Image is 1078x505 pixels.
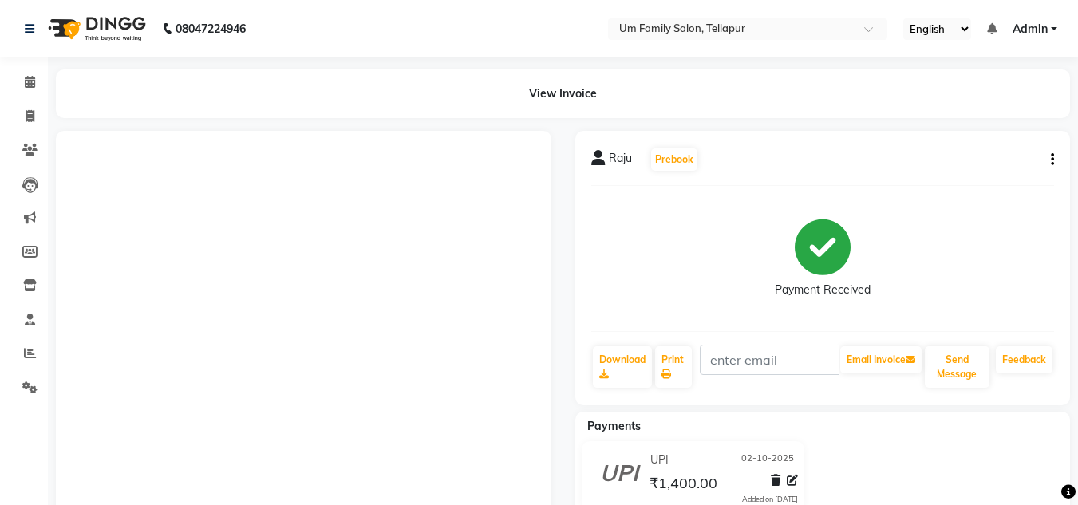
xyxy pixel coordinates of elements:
span: ₹1,400.00 [650,474,717,496]
span: Raju [609,150,632,172]
span: Payments [587,419,641,433]
a: Download [593,346,652,388]
div: View Invoice [56,69,1070,118]
span: Admin [1013,21,1048,37]
button: Prebook [651,148,697,171]
span: 02-10-2025 [741,452,794,468]
a: Print [655,346,692,388]
button: Email Invoice [840,346,922,373]
button: Send Message [925,346,989,388]
div: Added on [DATE] [742,494,798,505]
div: Payment Received [775,282,871,298]
span: UPI [650,452,669,468]
input: enter email [700,345,839,375]
b: 08047224946 [176,6,246,51]
a: Feedback [996,346,1052,373]
img: logo [41,6,150,51]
